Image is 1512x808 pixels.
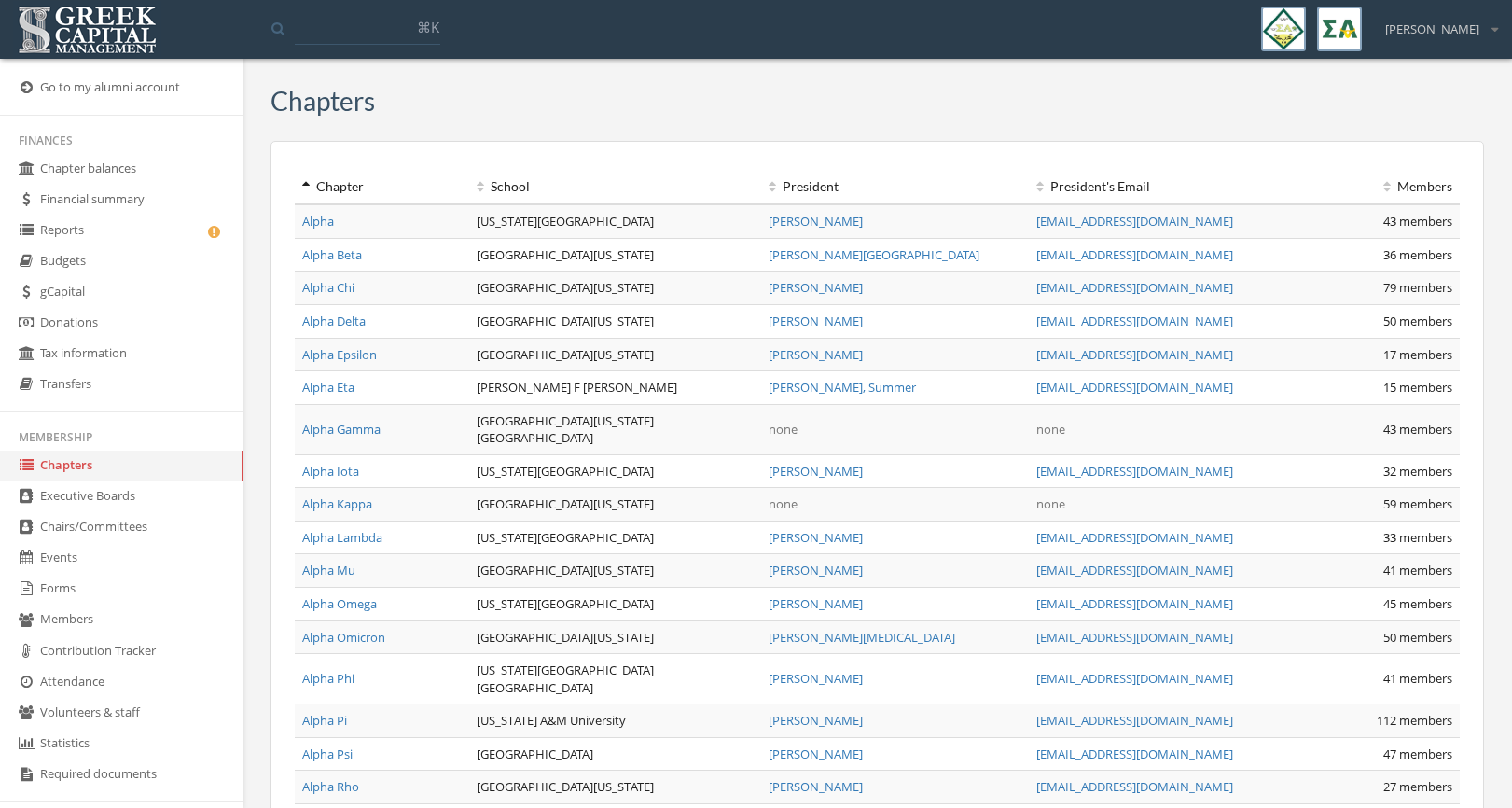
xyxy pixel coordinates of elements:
[302,595,377,612] a: Alpha Omega
[469,404,760,454] td: [GEOGRAPHIC_DATA][US_STATE] [GEOGRAPHIC_DATA]
[302,246,362,263] a: Alpha Beta
[769,177,1021,196] div: President
[769,279,863,296] a: [PERSON_NAME]
[1304,177,1452,196] div: Members
[469,338,760,371] td: [GEOGRAPHIC_DATA][US_STATE]
[769,421,798,438] span: none
[1036,379,1233,396] a: [EMAIL_ADDRESS][DOMAIN_NAME]
[1036,495,1065,512] span: none
[769,379,916,396] a: [PERSON_NAME], Summer
[469,521,760,554] td: [US_STATE][GEOGRAPHIC_DATA]
[1036,421,1065,438] span: none
[469,620,760,654] td: [GEOGRAPHIC_DATA][US_STATE]
[1036,745,1233,762] a: [EMAIL_ADDRESS][DOMAIN_NAME]
[302,421,381,438] a: Alpha Gamma
[302,379,354,396] a: Alpha Eta
[1036,670,1233,687] a: [EMAIL_ADDRESS][DOMAIN_NAME]
[1036,595,1233,612] a: [EMAIL_ADDRESS][DOMAIN_NAME]
[1383,670,1452,687] span: 41 members
[1383,529,1452,546] span: 33 members
[1383,562,1452,578] span: 41 members
[769,670,863,687] a: [PERSON_NAME]
[1036,629,1233,646] a: [EMAIL_ADDRESS][DOMAIN_NAME]
[769,778,863,795] a: [PERSON_NAME]
[1036,313,1233,329] a: [EMAIL_ADDRESS][DOMAIN_NAME]
[1383,595,1452,612] span: 45 members
[469,204,760,238] td: [US_STATE][GEOGRAPHIC_DATA]
[769,463,863,480] a: [PERSON_NAME]
[769,745,863,762] a: [PERSON_NAME]
[1373,7,1498,38] div: [PERSON_NAME]
[469,737,760,771] td: [GEOGRAPHIC_DATA]
[302,463,359,480] a: Alpha Iota
[302,712,347,729] a: Alpha Pi
[1036,529,1233,546] a: [EMAIL_ADDRESS][DOMAIN_NAME]
[469,654,760,704] td: [US_STATE][GEOGRAPHIC_DATA] [GEOGRAPHIC_DATA]
[302,529,382,546] a: Alpha Lambda
[302,778,359,795] a: Alpha Rho
[1383,379,1452,396] span: 15 members
[1383,313,1452,329] span: 50 members
[769,313,863,329] a: [PERSON_NAME]
[302,213,334,230] a: Alpha
[769,246,979,263] a: [PERSON_NAME][GEOGRAPHIC_DATA]
[1383,213,1452,230] span: 43 members
[1383,279,1452,296] span: 79 members
[302,495,372,512] a: Alpha Kappa
[302,670,354,687] a: Alpha Phi
[302,279,354,296] a: Alpha Chi
[769,712,863,729] a: [PERSON_NAME]
[1036,346,1233,363] a: [EMAIL_ADDRESS][DOMAIN_NAME]
[469,272,760,305] td: [GEOGRAPHIC_DATA][US_STATE]
[302,745,353,762] a: Alpha Psi
[302,562,355,578] a: Alpha Mu
[1036,246,1233,263] a: [EMAIL_ADDRESS][DOMAIN_NAME]
[769,595,863,612] a: [PERSON_NAME]
[302,177,462,196] div: Chapter
[769,629,955,646] a: [PERSON_NAME][MEDICAL_DATA]
[769,495,798,512] span: none
[1385,21,1479,38] span: [PERSON_NAME]
[302,629,385,646] a: Alpha Omicron
[1383,346,1452,363] span: 17 members
[469,371,760,405] td: [PERSON_NAME] F [PERSON_NAME]
[469,771,760,804] td: [GEOGRAPHIC_DATA][US_STATE]
[477,177,753,196] div: School
[769,562,863,578] a: [PERSON_NAME]
[1383,629,1452,646] span: 50 members
[1383,778,1452,795] span: 27 members
[1383,421,1452,438] span: 43 members
[769,213,863,230] a: [PERSON_NAME]
[469,588,760,621] td: [US_STATE][GEOGRAPHIC_DATA]
[769,529,863,546] a: [PERSON_NAME]
[1036,177,1289,196] div: President 's Email
[1383,463,1452,480] span: 32 members
[1036,712,1233,729] a: [EMAIL_ADDRESS][DOMAIN_NAME]
[1036,213,1233,230] a: [EMAIL_ADDRESS][DOMAIN_NAME]
[469,554,760,588] td: [GEOGRAPHIC_DATA][US_STATE]
[469,238,760,272] td: [GEOGRAPHIC_DATA][US_STATE]
[270,87,375,116] h3: Chapters
[769,346,863,363] a: [PERSON_NAME]
[469,304,760,338] td: [GEOGRAPHIC_DATA][US_STATE]
[469,488,760,522] td: [GEOGRAPHIC_DATA][US_STATE]
[1036,463,1233,480] a: [EMAIL_ADDRESS][DOMAIN_NAME]
[1383,745,1452,762] span: 47 members
[1036,279,1233,296] a: [EMAIL_ADDRESS][DOMAIN_NAME]
[469,704,760,738] td: [US_STATE] A&M University
[1377,712,1452,729] span: 112 members
[417,18,439,36] span: ⌘K
[1036,562,1233,578] a: [EMAIL_ADDRESS][DOMAIN_NAME]
[1383,495,1452,512] span: 59 members
[302,346,377,363] a: Alpha Epsilon
[1036,778,1233,795] a: [EMAIL_ADDRESS][DOMAIN_NAME]
[469,454,760,488] td: [US_STATE][GEOGRAPHIC_DATA]
[302,313,366,329] a: Alpha Delta
[1383,246,1452,263] span: 36 members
